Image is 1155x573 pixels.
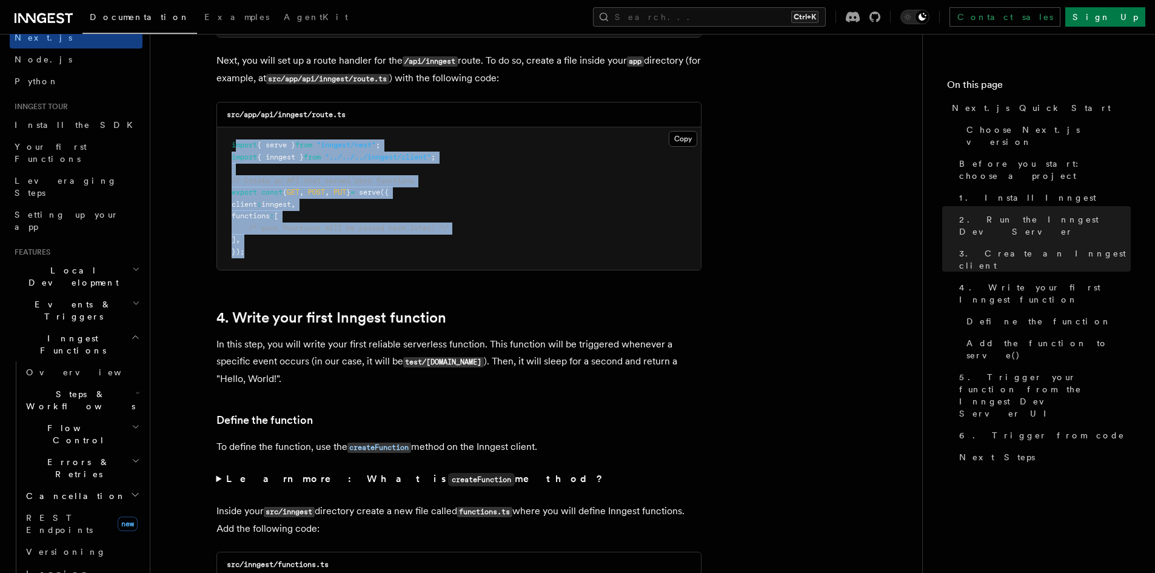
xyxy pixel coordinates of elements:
a: Python [10,70,142,92]
code: src/app/api/inngest/route.ts [266,74,389,84]
span: ] [232,235,236,244]
a: Versioning [21,541,142,563]
span: /* your functions will be passed here later! */ [249,224,448,232]
a: 3. Create an Inngest client [954,243,1131,276]
a: 4. Write your first Inngest function [216,309,446,326]
button: Events & Triggers [10,293,142,327]
button: Search...Ctrl+K [593,7,826,27]
code: src/app/api/inngest/route.ts [227,110,346,119]
span: Examples [204,12,269,22]
strong: Learn more: What is method? [226,473,605,484]
span: Flow Control [21,422,132,446]
span: Cancellation [21,490,126,502]
span: 3. Create an Inngest client [959,247,1131,272]
a: Choose Next.js version [962,119,1131,153]
span: : [270,212,274,220]
span: const [261,188,283,196]
button: Errors & Retries [21,451,142,485]
span: export [232,188,257,196]
a: Install the SDK [10,114,142,136]
a: Your first Functions [10,136,142,170]
code: functions.ts [457,507,512,517]
a: REST Endpointsnew [21,507,142,541]
code: createFunction [347,443,411,453]
kbd: Ctrl+K [791,11,819,23]
span: [ [274,212,278,220]
span: serve [359,188,380,196]
a: Define the function [962,310,1131,332]
p: Inside your directory create a new file called where you will define Inngest functions. Add the f... [216,503,701,537]
p: Next, you will set up a route handler for the route. To do so, create a file inside your director... [216,52,701,87]
a: Next.js [10,27,142,49]
span: Setting up your app [15,210,119,232]
span: Next.js [15,33,72,42]
span: 5. Trigger your function from the Inngest Dev Server UI [959,371,1131,420]
span: Your first Functions [15,142,87,164]
span: Next.js Quick Start [952,102,1111,114]
a: 6. Trigger from code [954,424,1131,446]
span: ; [431,153,435,161]
span: POST [308,188,325,196]
h4: On this page [947,78,1131,97]
span: = [350,188,355,196]
span: ({ [380,188,389,196]
span: REST Endpoints [26,513,93,535]
p: In this step, you will write your first reliable serverless function. This function will be trigg... [216,336,701,387]
a: Before you start: choose a project [954,153,1131,187]
button: Inngest Functions [10,327,142,361]
a: 5. Trigger your function from the Inngest Dev Server UI [954,366,1131,424]
a: Setting up your app [10,204,142,238]
span: Install the SDK [15,120,140,130]
button: Steps & Workflows [21,383,142,417]
button: Cancellation [21,485,142,507]
code: /api/inngest [403,56,458,67]
a: Next Steps [954,446,1131,468]
code: src/inngest [264,507,315,517]
a: 2. Run the Inngest Dev Server [954,209,1131,243]
button: Local Development [10,260,142,293]
span: { inngest } [257,153,304,161]
a: Sign Up [1065,7,1145,27]
summary: Learn more: What iscreateFunctionmethod? [216,471,701,488]
span: Local Development [10,264,132,289]
span: Node.js [15,55,72,64]
span: Next Steps [959,451,1035,463]
span: Overview [26,367,151,377]
span: { [283,188,287,196]
span: 6. Trigger from code [959,429,1125,441]
span: Before you start: choose a project [959,158,1131,182]
span: AgentKit [284,12,348,22]
span: "../../../inngest/client" [325,153,431,161]
code: test/[DOMAIN_NAME] [403,357,484,367]
a: Define the function [216,412,313,429]
span: Leveraging Steps [15,176,117,198]
button: Flow Control [21,417,142,451]
span: import [232,141,257,149]
span: Inngest tour [10,102,68,112]
span: "inngest/next" [316,141,376,149]
a: Next.js Quick Start [947,97,1131,119]
a: createFunction [347,441,411,452]
span: Define the function [966,315,1111,327]
span: from [295,141,312,149]
span: inngest [261,200,291,209]
a: Examples [197,4,276,33]
p: To define the function, use the method on the Inngest client. [216,438,701,456]
span: 4. Write your first Inngest function [959,281,1131,306]
span: new [118,517,138,531]
a: Node.js [10,49,142,70]
span: , [291,200,295,209]
a: Contact sales [949,7,1060,27]
span: Inngest Functions [10,332,131,357]
span: GET [287,188,300,196]
code: app [627,56,644,67]
span: Choose Next.js version [966,124,1131,148]
a: AgentKit [276,4,355,33]
button: Toggle dark mode [900,10,929,24]
a: Add the function to serve() [962,332,1131,366]
button: Copy [669,131,697,147]
span: , [236,235,240,244]
span: 1. Install Inngest [959,192,1096,204]
span: : [257,200,261,209]
a: 1. Install Inngest [954,187,1131,209]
